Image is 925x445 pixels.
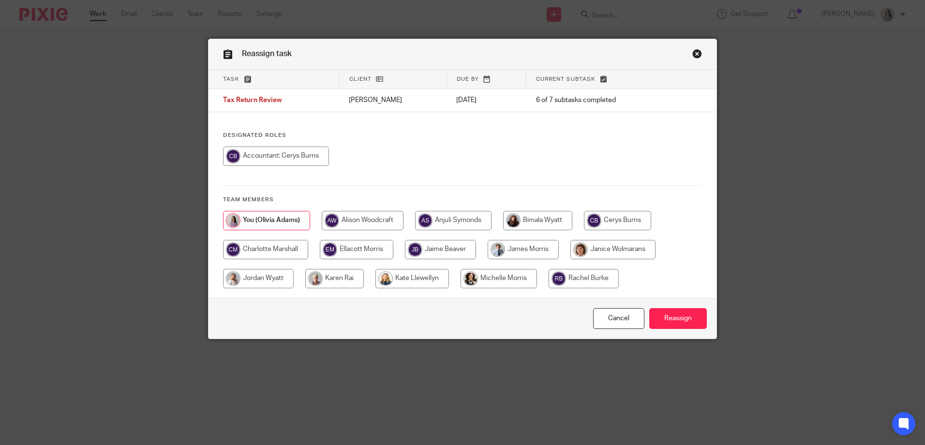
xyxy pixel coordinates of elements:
[526,89,673,112] td: 6 of 7 subtasks completed
[242,50,292,58] span: Reassign task
[349,95,437,105] p: [PERSON_NAME]
[223,132,702,139] h4: Designated Roles
[349,76,372,82] span: Client
[223,196,702,204] h4: Team members
[457,76,479,82] span: Due by
[649,308,707,329] input: Reassign
[593,308,644,329] a: Close this dialog window
[456,95,517,105] p: [DATE]
[223,97,282,104] span: Tax Return Review
[692,49,702,62] a: Close this dialog window
[536,76,596,82] span: Current subtask
[223,76,239,82] span: Task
